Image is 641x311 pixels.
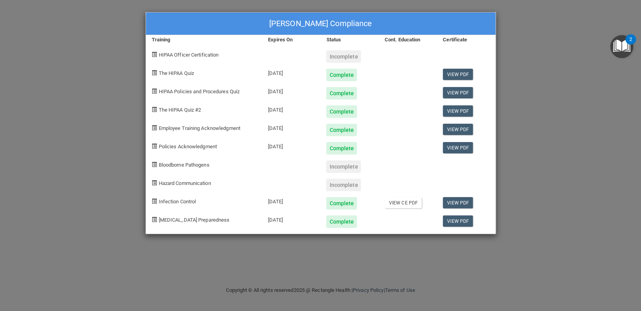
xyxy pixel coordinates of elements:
[326,160,361,173] div: Incomplete
[326,87,357,100] div: Complete
[379,35,437,44] div: Cont. Education
[262,35,320,44] div: Expires On
[262,136,320,155] div: [DATE]
[443,105,473,117] a: View PDF
[443,69,473,80] a: View PDF
[443,87,473,98] a: View PDF
[610,35,633,58] button: Open Resource Center, 2 new notifications
[326,179,361,191] div: Incomplete
[326,50,361,63] div: Incomplete
[437,35,495,44] div: Certificate
[159,144,217,149] span: Policies Acknowledgment
[159,52,219,58] span: HIPAA Officer Certification
[262,210,320,228] div: [DATE]
[159,89,240,94] span: HIPAA Policies and Procedures Quiz
[146,12,495,35] div: [PERSON_NAME] Compliance
[385,197,422,208] a: View CE PDF
[443,142,473,153] a: View PDF
[443,124,473,135] a: View PDF
[629,39,632,50] div: 2
[443,215,473,227] a: View PDF
[326,197,357,210] div: Complete
[262,191,320,210] div: [DATE]
[326,215,357,228] div: Complete
[326,105,357,118] div: Complete
[159,217,230,223] span: [MEDICAL_DATA] Preparedness
[159,180,211,186] span: Hazard Communication
[262,100,320,118] div: [DATE]
[159,125,240,131] span: Employee Training Acknowledgment
[326,142,357,155] div: Complete
[262,118,320,136] div: [DATE]
[443,197,473,208] a: View PDF
[159,70,194,76] span: The HIPAA Quiz
[262,63,320,81] div: [DATE]
[159,199,196,204] span: Infection Control
[262,81,320,100] div: [DATE]
[159,107,201,113] span: The HIPAA Quiz #2
[146,35,263,44] div: Training
[159,162,210,168] span: Bloodborne Pathogens
[326,124,357,136] div: Complete
[326,69,357,81] div: Complete
[320,35,378,44] div: Status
